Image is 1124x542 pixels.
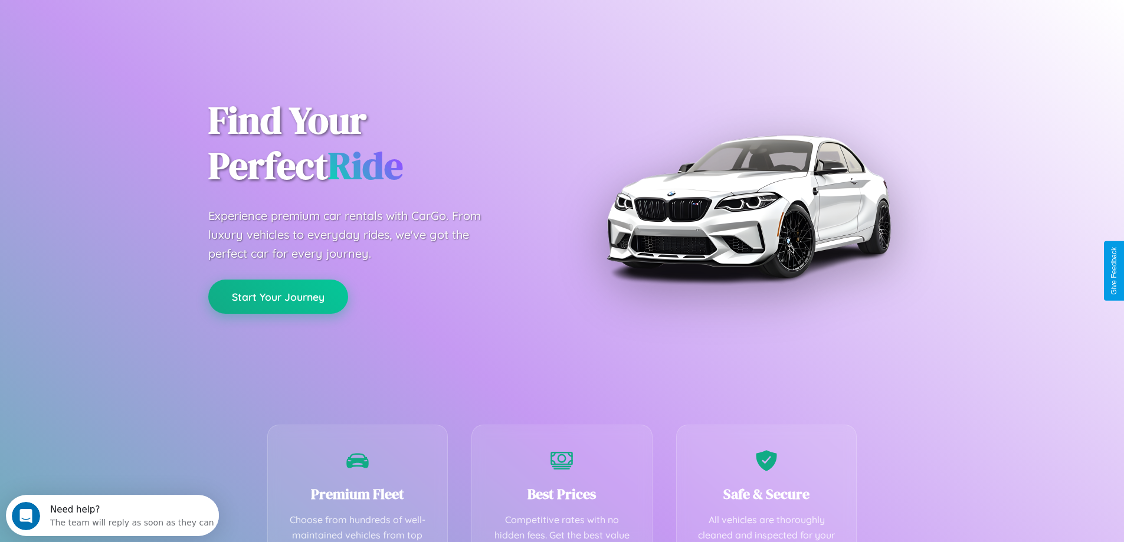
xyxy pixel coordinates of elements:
iframe: Intercom live chat [12,502,40,530]
div: Give Feedback [1110,247,1118,295]
h1: Find Your Perfect [208,98,545,189]
div: The team will reply as soon as they can [44,19,208,32]
h3: Best Prices [490,484,634,504]
iframe: Intercom live chat discovery launcher [6,495,219,536]
h3: Safe & Secure [694,484,839,504]
img: Premium BMW car rental vehicle [601,59,896,354]
p: Experience premium car rentals with CarGo. From luxury vehicles to everyday rides, we've got the ... [208,206,503,263]
h3: Premium Fleet [286,484,430,504]
div: Need help? [44,10,208,19]
div: Open Intercom Messenger [5,5,219,37]
button: Start Your Journey [208,280,348,314]
span: Ride [328,140,403,191]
